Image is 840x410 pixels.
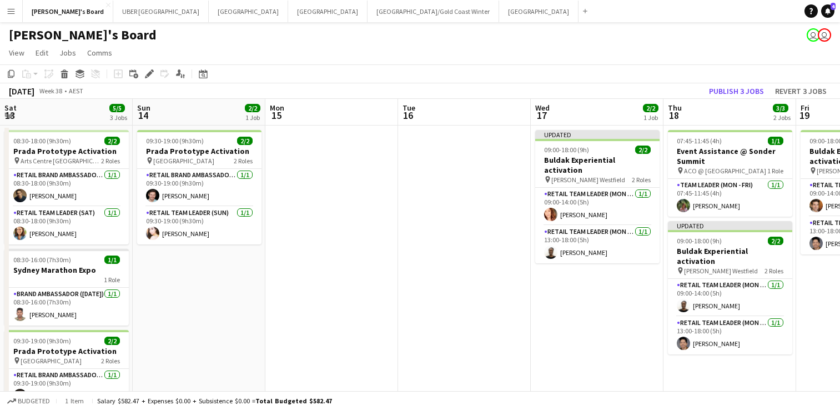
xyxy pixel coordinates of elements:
button: UBER [GEOGRAPHIC_DATA] [113,1,209,22]
span: 1/1 [104,256,120,264]
span: 08:30-18:00 (9h30m) [13,137,71,145]
app-job-card: 07:45-11:45 (4h)1/1Event Assistance @ Sonder Summit ACO @ [GEOGRAPHIC_DATA]1 RoleTeam Leader (Mon... [668,130,792,217]
span: 19 [799,109,809,122]
span: 09:00-18:00 (9h) [677,237,722,245]
span: 3/3 [773,104,788,112]
button: Revert 3 jobs [771,84,831,98]
span: 1 item [61,397,88,405]
span: 2/2 [768,237,783,245]
span: 17 [534,109,550,122]
span: [PERSON_NAME] Westfield [684,267,758,275]
span: 2/2 [104,337,120,345]
a: View [4,46,29,60]
span: 1 Role [104,276,120,284]
span: 2 Roles [101,357,120,365]
span: 2 Roles [632,176,651,184]
span: 14 [135,109,150,122]
h1: [PERSON_NAME]'s Board [9,27,157,43]
span: Mon [270,103,284,113]
app-user-avatar: Jenny Tu [807,28,820,42]
span: Arts Centre [GEOGRAPHIC_DATA] [21,157,101,165]
h3: Prada Prototype Activation [137,146,261,156]
app-job-card: 09:30-19:00 (9h30m)2/2Prada Prototype Activation [GEOGRAPHIC_DATA]2 RolesRETAIL Brand Ambassador ... [137,130,261,244]
h3: Buldak Experiential activation [535,155,660,175]
app-card-role: RETAIL Team Leader (Sat)1/108:30-18:00 (9h30m)[PERSON_NAME] [4,207,129,244]
app-card-role: RETAIL Team Leader (Sun)1/109:30-19:00 (9h30m)[PERSON_NAME] [137,207,261,244]
span: 2/2 [245,104,260,112]
div: Updated [535,130,660,139]
a: Edit [31,46,53,60]
h3: Sydney Marathon Expo [4,265,129,275]
span: Wed [535,103,550,113]
span: 15 [268,109,284,122]
button: [GEOGRAPHIC_DATA] [288,1,368,22]
span: 1 Role [767,167,783,175]
div: Salary $582.47 + Expenses $0.00 + Subsistence $0.00 = [97,397,332,405]
div: Updated [668,221,792,230]
span: Week 38 [37,87,64,95]
span: Total Budgeted $582.47 [255,397,332,405]
button: [PERSON_NAME]'s Board [23,1,113,22]
span: Tue [403,103,415,113]
span: Sat [4,103,17,113]
div: 2 Jobs [773,113,791,122]
span: Jobs [59,48,76,58]
span: 5/5 [109,104,125,112]
span: View [9,48,24,58]
span: [GEOGRAPHIC_DATA] [21,357,82,365]
a: 4 [821,4,834,18]
span: 2 Roles [764,267,783,275]
span: 2/2 [237,137,253,145]
app-card-role: RETAIL Team Leader (Mon - Fri)1/113:00-18:00 (5h)[PERSON_NAME] [668,317,792,354]
app-job-card: Updated09:00-18:00 (9h)2/2Buldak Experiential activation [PERSON_NAME] Westfield2 RolesRETAIL Tea... [535,130,660,263]
span: [GEOGRAPHIC_DATA] [153,157,214,165]
h3: Prada Prototype Activation [4,346,129,356]
span: Sun [137,103,150,113]
app-card-role: RETAIL Team Leader (Mon - Fri)1/109:00-14:00 (5h)[PERSON_NAME] [668,279,792,317]
button: Publish 3 jobs [705,84,768,98]
span: 16 [401,109,415,122]
app-card-role: RETAIL Team Leader (Mon - Fri)1/113:00-18:00 (5h)[PERSON_NAME] [535,226,660,263]
app-card-role: RETAIL Brand Ambassador ([DATE])1/109:30-19:00 (9h30m)[PERSON_NAME] [4,369,129,407]
span: 4 [831,3,836,10]
span: 1/1 [768,137,783,145]
span: Comms [87,48,112,58]
h3: Buldak Experiential activation [668,246,792,266]
button: Budgeted [6,395,52,407]
button: [GEOGRAPHIC_DATA] [209,1,288,22]
h3: Event Assistance @ Sonder Summit [668,146,792,166]
div: 1 Job [245,113,260,122]
app-job-card: Updated09:00-18:00 (9h)2/2Buldak Experiential activation [PERSON_NAME] Westfield2 RolesRETAIL Tea... [668,221,792,354]
div: 08:30-16:00 (7h30m)1/1Sydney Marathon Expo1 RoleBrand Ambassador ([DATE])1/108:30-16:00 (7h30m)[P... [4,249,129,326]
span: 2/2 [104,137,120,145]
span: Budgeted [18,397,50,405]
app-card-role: Team Leader (Mon - Fri)1/107:45-11:45 (4h)[PERSON_NAME] [668,179,792,217]
div: AEST [69,87,83,95]
span: 2 Roles [234,157,253,165]
span: 2/2 [635,146,651,154]
span: Fri [801,103,809,113]
h3: Prada Prototype Activation [4,146,129,156]
app-job-card: 08:30-18:00 (9h30m)2/2Prada Prototype Activation Arts Centre [GEOGRAPHIC_DATA]2 RolesRETAIL Brand... [4,130,129,244]
span: ACO @ [GEOGRAPHIC_DATA] [684,167,766,175]
span: 2/2 [643,104,658,112]
app-card-role: RETAIL Team Leader (Mon - Fri)1/109:00-14:00 (5h)[PERSON_NAME] [535,188,660,226]
span: 08:30-16:00 (7h30m) [13,256,71,264]
app-card-role: RETAIL Brand Ambassador ([DATE])1/108:30-18:00 (9h30m)[PERSON_NAME] [4,169,129,207]
a: Jobs [55,46,81,60]
app-user-avatar: Tennille Moore [818,28,831,42]
span: 09:30-19:00 (9h30m) [13,337,71,345]
span: Edit [36,48,48,58]
span: 07:45-11:45 (4h) [677,137,722,145]
div: [DATE] [9,86,34,97]
div: 3 Jobs [110,113,127,122]
app-card-role: RETAIL Brand Ambassador ([DATE])1/109:30-19:00 (9h30m)[PERSON_NAME] [137,169,261,207]
span: 2 Roles [101,157,120,165]
span: 13 [3,109,17,122]
span: 09:30-19:00 (9h30m) [146,137,204,145]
